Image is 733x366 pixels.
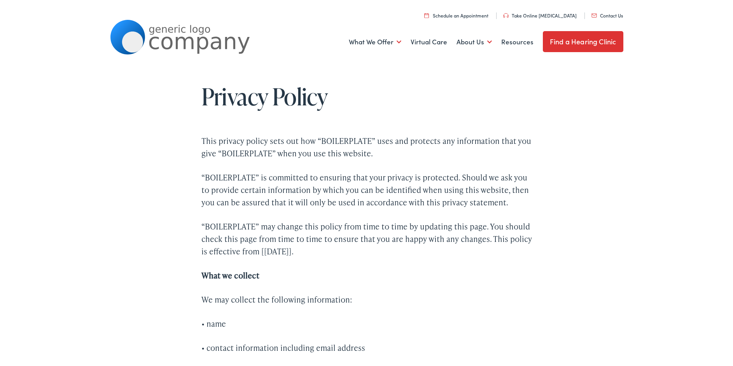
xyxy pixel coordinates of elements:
p: • name [201,317,532,330]
a: Contact Us [591,12,623,19]
img: utility icon [503,13,509,18]
img: utility icon [591,14,597,18]
a: Virtual Care [411,28,447,56]
p: We may collect the following information: [201,293,532,306]
a: Resources [501,28,534,56]
h1: Privacy Policy [201,84,532,109]
a: Find a Hearing Clinic [543,31,623,52]
img: utility icon [424,13,429,18]
strong: What we collect [201,270,259,281]
a: What We Offer [349,28,401,56]
a: Schedule an Appointment [424,12,488,19]
a: About Us [457,28,492,56]
p: “BOILERPLATE” is committed to ensuring that your privacy is protected. Should we ask you to provi... [201,171,532,208]
a: Take Online [MEDICAL_DATA] [503,12,577,19]
p: “BOILERPLATE” may change this policy from time to time by updating this page. You should check th... [201,220,532,257]
p: • contact information including email address [201,341,532,354]
p: This privacy policy sets out how “BOILERPLATE” uses and protects any information that you give “B... [201,135,532,159]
